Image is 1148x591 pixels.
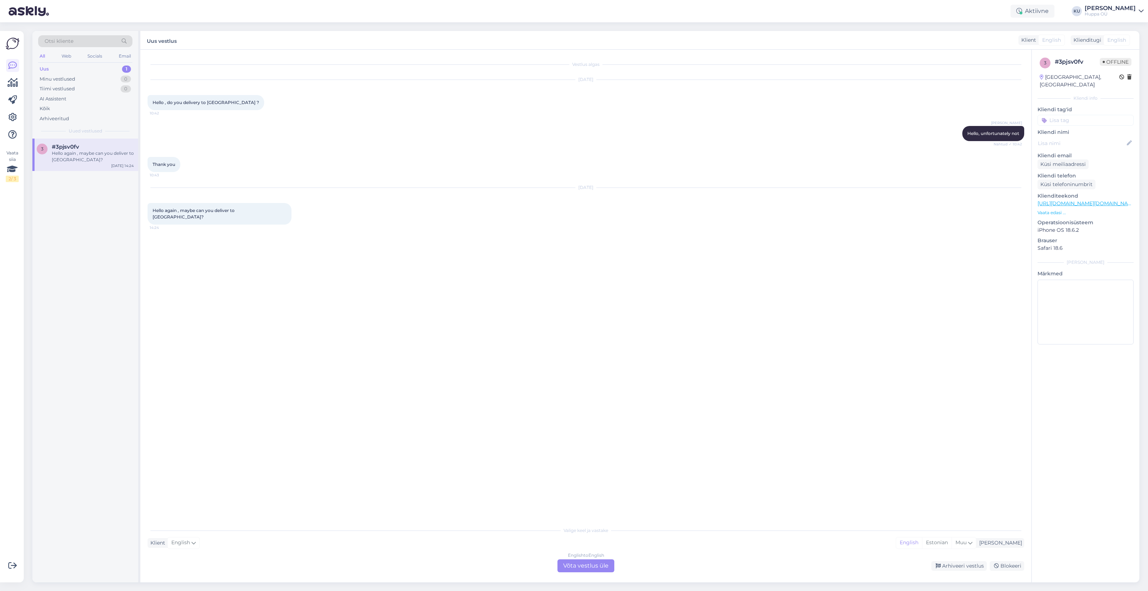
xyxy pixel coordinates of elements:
span: Muu [955,539,967,546]
div: [PERSON_NAME] [1085,5,1136,11]
span: Hello again , maybe can you deliver to [GEOGRAPHIC_DATA]? [153,208,236,220]
span: Otsi kliente [45,37,73,45]
div: Kõik [40,105,50,112]
div: All [38,51,46,61]
div: Vestlus algas [148,61,1024,68]
span: English [1107,36,1126,44]
div: Socials [86,51,104,61]
div: Klienditugi [1071,36,1101,44]
p: Kliendi telefon [1038,172,1134,180]
span: #3pjsv0fv [52,144,79,150]
div: Kliendi info [1038,95,1134,101]
div: Klient [148,539,165,547]
div: Uus [40,66,49,73]
div: Võta vestlus üle [557,559,614,572]
div: KU [1072,6,1082,16]
span: Uued vestlused [69,128,102,134]
input: Lisa nimi [1038,139,1125,147]
div: Minu vestlused [40,76,75,83]
div: [DATE] [148,76,1024,83]
div: [GEOGRAPHIC_DATA], [GEOGRAPHIC_DATA] [1040,73,1119,89]
div: 0 [121,76,131,83]
div: 2 / 3 [6,176,19,182]
div: [PERSON_NAME] [1038,259,1134,266]
div: Küsi telefoninumbrit [1038,180,1095,189]
a: [URL][DOMAIN_NAME][DOMAIN_NAME] [1038,200,1137,207]
span: Nähtud ✓ 10:42 [994,141,1022,147]
div: Arhiveeritud [40,115,69,122]
div: Blokeeri [990,561,1024,571]
p: iPhone OS 18.6.2 [1038,226,1134,234]
div: English to English [568,552,604,559]
span: 10:42 [150,110,177,116]
div: Vaata siia [6,150,19,182]
div: Arhiveeri vestlus [931,561,987,571]
p: Kliendi email [1038,152,1134,159]
span: 3 [41,146,44,152]
p: Klienditeekond [1038,192,1134,200]
div: English [896,537,922,548]
label: Uus vestlus [147,35,177,45]
span: Hello, unfortunately not [967,131,1019,136]
div: [DATE] 14:24 [111,163,134,168]
div: Hello again , maybe can you deliver to [GEOGRAPHIC_DATA]? [52,150,134,163]
div: Huppa OÜ [1085,11,1136,17]
p: Safari 18.6 [1038,244,1134,252]
span: English [1042,36,1061,44]
p: Vaata edasi ... [1038,209,1134,216]
div: Estonian [922,537,952,548]
span: Offline [1100,58,1131,66]
div: [PERSON_NAME] [976,539,1022,547]
div: Email [117,51,132,61]
p: Kliendi tag'id [1038,106,1134,113]
span: [PERSON_NAME] [991,120,1022,126]
div: Klient [1018,36,1036,44]
span: 14:24 [150,225,177,230]
div: Küsi meiliaadressi [1038,159,1089,169]
p: Märkmed [1038,270,1134,278]
span: 3 [1044,60,1047,66]
span: Thank you [153,162,175,167]
div: AI Assistent [40,95,66,103]
a: [PERSON_NAME]Huppa OÜ [1085,5,1144,17]
p: Brauser [1038,237,1134,244]
div: [DATE] [148,184,1024,191]
span: English [171,539,190,547]
div: 1 [122,66,131,73]
span: 10:43 [150,172,177,178]
div: Web [60,51,73,61]
div: 0 [121,85,131,93]
span: Hello , do you delivery to [GEOGRAPHIC_DATA] ? [153,100,259,105]
div: # 3pjsv0fv [1055,58,1100,66]
p: Operatsioonisüsteem [1038,219,1134,226]
p: Kliendi nimi [1038,128,1134,136]
div: Aktiivne [1011,5,1054,18]
div: Valige keel ja vastake [148,527,1024,534]
img: Askly Logo [6,37,19,50]
div: Tiimi vestlused [40,85,75,93]
input: Lisa tag [1038,115,1134,126]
